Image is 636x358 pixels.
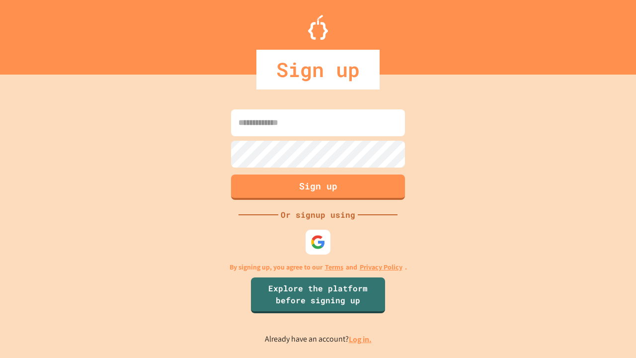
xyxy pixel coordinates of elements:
[360,262,402,272] a: Privacy Policy
[251,277,385,313] a: Explore the platform before signing up
[256,50,380,89] div: Sign up
[349,334,372,345] a: Log in.
[325,262,343,272] a: Terms
[231,175,405,200] button: Sign up
[308,15,328,40] img: Logo.svg
[265,333,372,346] p: Already have an account?
[278,209,358,221] div: Or signup using
[230,262,407,272] p: By signing up, you agree to our and .
[311,235,325,250] img: google-icon.svg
